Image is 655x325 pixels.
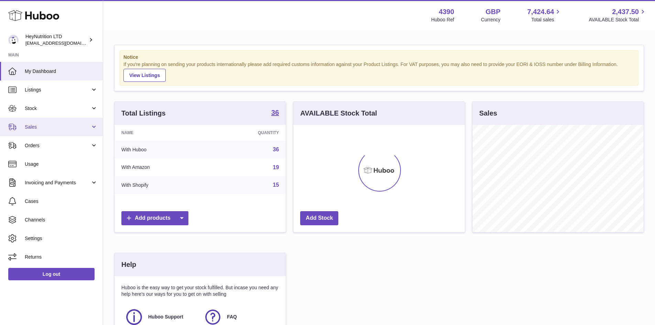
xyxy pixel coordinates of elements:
[273,182,279,188] a: 15
[114,141,208,159] td: With Huboo
[25,68,98,75] span: My Dashboard
[25,142,90,149] span: Orders
[121,211,188,225] a: Add products
[123,61,635,82] div: If you're planning on sending your products internationally please add required customs informati...
[431,17,454,23] div: Huboo Ref
[25,198,98,205] span: Cases
[300,211,338,225] a: Add Stock
[25,40,101,46] span: [EMAIL_ADDRESS][DOMAIN_NAME]
[227,314,237,320] span: FAQ
[25,124,90,130] span: Sales
[300,109,377,118] h3: AVAILABLE Stock Total
[25,235,98,242] span: Settings
[271,109,279,117] a: 36
[148,314,183,320] span: Huboo Support
[121,284,279,297] p: Huboo is the easy way to get your stock fulfilled. But incase you need any help here's our ways f...
[612,7,639,17] span: 2,437.50
[114,176,208,194] td: With Shopify
[121,109,166,118] h3: Total Listings
[273,147,279,152] a: 36
[25,105,90,112] span: Stock
[8,35,19,45] img: info@heynutrition.com
[527,7,554,17] span: 7,424.64
[25,180,90,186] span: Invoicing and Payments
[123,54,635,61] strong: Notice
[208,125,286,141] th: Quantity
[25,254,98,260] span: Returns
[481,17,501,23] div: Currency
[25,217,98,223] span: Channels
[439,7,454,17] strong: 4390
[123,69,166,82] a: View Listings
[527,7,562,23] a: 7,424.64 Total sales
[273,164,279,170] a: 19
[8,268,95,280] a: Log out
[121,260,136,269] h3: Help
[114,159,208,176] td: With Amazon
[25,161,98,167] span: Usage
[25,33,87,46] div: HeyNutrition LTD
[531,17,562,23] span: Total sales
[589,7,647,23] a: 2,437.50 AVAILABLE Stock Total
[114,125,208,141] th: Name
[271,109,279,116] strong: 36
[485,7,500,17] strong: GBP
[589,17,647,23] span: AVAILABLE Stock Total
[25,87,90,93] span: Listings
[479,109,497,118] h3: Sales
